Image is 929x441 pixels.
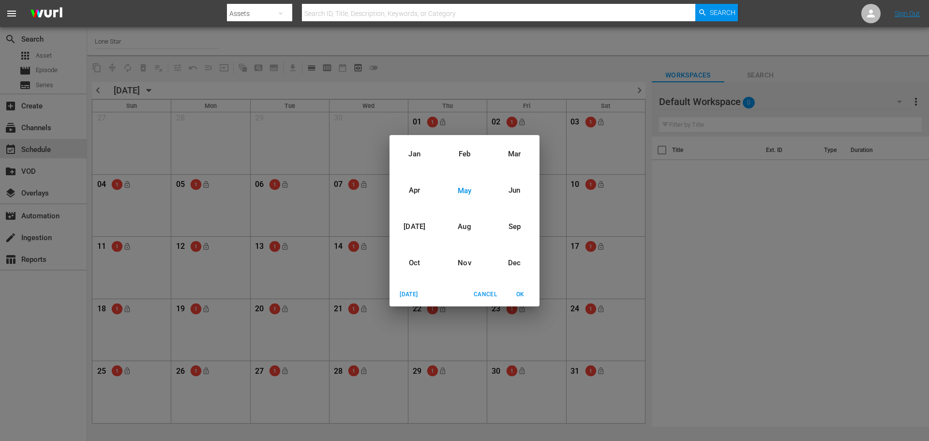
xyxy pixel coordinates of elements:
div: Oct [390,245,439,281]
div: Sep [490,209,539,245]
button: OK [505,287,536,303]
span: menu [6,8,17,19]
div: Jun [490,172,539,209]
div: Feb [439,136,489,172]
div: [DATE] [390,209,439,245]
span: OK [509,289,532,300]
div: Dec [490,245,539,281]
button: [DATE] [393,287,424,303]
div: May [439,172,489,209]
img: ans4CAIJ8jUAAAAAAAAAAAAAAAAAAAAAAAAgQb4GAAAAAAAAAAAAAAAAAAAAAAAAJMjXAAAAAAAAAAAAAAAAAAAAAAAAgAT5G... [23,2,70,25]
div: Aug [439,209,489,245]
div: Mar [490,136,539,172]
span: Cancel [474,289,497,300]
button: Cancel [470,287,501,303]
div: Jan [390,136,439,172]
a: Sign Out [895,10,920,17]
span: [DATE] [397,289,420,300]
span: Search [710,4,735,21]
div: Nov [439,245,489,281]
div: Apr [390,172,439,209]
